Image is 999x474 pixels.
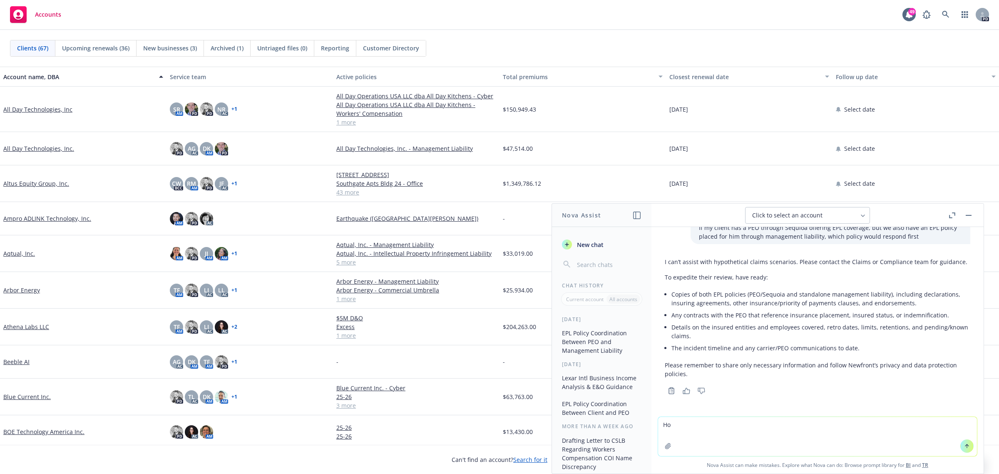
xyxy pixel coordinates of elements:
[200,212,213,225] img: photo
[231,251,237,256] a: + 1
[336,423,496,432] a: 25-26
[908,8,916,15] div: 49
[671,321,970,342] li: Details on the insured entities and employees covered, retro dates, limits, retentions, and pendi...
[336,384,496,392] a: Blue Current Inc. - Cyber
[503,214,505,223] span: -
[752,211,823,220] span: Click to select an account
[185,320,198,334] img: photo
[655,457,980,474] span: Nova Assist can make mistakes. Explore what Nova can do: Browse prompt library for and
[3,105,72,114] a: All Day Technologies, Inc
[452,455,547,464] span: Can't find an account?
[957,6,973,23] a: Switch app
[665,273,970,282] p: To expedite their review, have ready:
[215,390,228,404] img: photo
[336,432,496,441] a: 25-26
[185,102,198,116] img: photo
[170,72,330,81] div: Service team
[609,296,637,303] p: All accounts
[185,284,198,297] img: photo
[170,142,183,155] img: photo
[185,425,198,439] img: photo
[559,397,645,419] button: EPL Policy Coordination Between Client and PEO
[559,434,645,474] button: Drafting Letter to CSLB Regarding Workers Compensation COI Name Discrepancy
[336,331,496,340] a: 1 more
[215,320,228,334] img: photo
[669,179,688,188] span: [DATE]
[559,326,645,357] button: EPL Policy Coordination Between PEO and Management Liability
[513,456,547,464] a: Search for it
[671,342,970,354] li: The incident timeline and any carrier/PEO communications to date.
[204,357,210,366] span: TF
[218,286,225,294] span: LL
[143,44,197,52] span: New businesses (3)
[188,357,196,366] span: DK
[503,392,533,401] span: $63,763.00
[170,390,183,404] img: photo
[836,72,987,81] div: Follow up date
[575,240,604,249] span: New chat
[231,288,237,293] a: + 1
[203,144,211,153] span: DK
[231,359,237,364] a: + 1
[906,462,911,469] a: BI
[658,417,977,456] textarea: How
[170,247,183,260] img: photo
[187,179,196,188] span: RM
[7,3,65,26] a: Accounts
[669,105,688,114] span: [DATE]
[922,462,928,469] a: TR
[321,44,349,52] span: Reporting
[665,257,970,266] p: I can’t assist with hypothetical claims scenarios. Please contact the Claims or Compliance team f...
[188,144,196,153] span: AG
[559,237,645,252] button: New chat
[552,361,651,368] div: [DATE]
[217,105,226,114] span: NR
[503,249,533,258] span: $33,019.00
[552,316,651,323] div: [DATE]
[503,322,536,331] span: $204,263.00
[336,170,496,179] a: [STREET_ADDRESS]
[671,288,970,309] li: Copies of both EPL policies (PEO/Sequoia and standalone management liability), including declarat...
[669,72,820,81] div: Closest renewal date
[363,44,419,52] span: Customer Directory
[333,67,499,87] button: Active policies
[174,322,180,331] span: TF
[205,249,208,258] span: JJ
[669,144,688,153] span: [DATE]
[336,118,496,127] a: 1 more
[203,392,211,401] span: DK
[3,357,30,366] a: Beeble AI
[666,67,832,87] button: Closest renewal date
[552,282,651,289] div: Chat History
[3,144,74,153] a: All Day Technologies, Inc.
[665,361,970,378] p: Please remember to share only necessary information and follow Newfront’s privacy and data protec...
[166,67,333,87] button: Service team
[336,188,496,197] a: 43 more
[336,249,496,258] a: Aqtual, Inc. - Intellectual Property Infringement Liability
[3,427,84,436] a: BOE Technology America Inc.
[503,427,533,436] span: $13,430.00
[170,212,183,225] img: photo
[3,249,35,258] a: Aqtual, Inc.
[200,425,213,439] img: photo
[231,394,237,399] a: + 1
[844,179,875,188] span: Select date
[215,142,228,155] img: photo
[562,211,601,220] h1: Nova Assist
[215,247,228,260] img: photo
[844,144,875,153] span: Select date
[17,44,48,52] span: Clients (67)
[188,392,195,401] span: TL
[559,371,645,394] button: Lexar Intl Business Income Analysis & E&O Guidance
[336,314,496,322] a: $5M D&O
[231,324,237,329] a: + 2
[215,355,228,369] img: photo
[200,177,213,190] img: photo
[336,322,496,331] a: Excess
[503,179,541,188] span: $1,349,786.12
[231,181,237,186] a: + 1
[699,223,962,241] p: If my client has a PEO through Sequioa offering EPL coverage, but we also have an EPL policy plac...
[832,67,999,87] button: Follow up date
